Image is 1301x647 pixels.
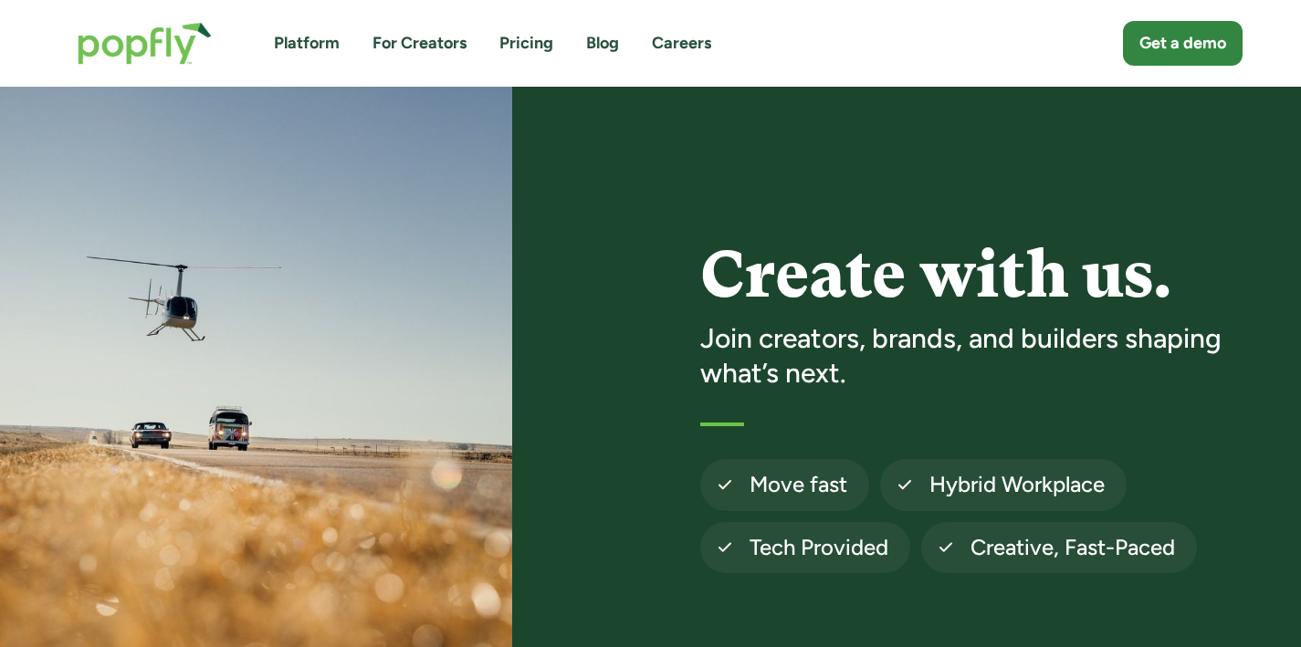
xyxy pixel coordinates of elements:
[700,240,1252,310] h1: Create with us.
[700,321,1252,390] h3: Join creators, brands, and builders shaping what’s next.
[1139,32,1226,55] div: Get a demo
[929,470,1105,499] h4: Hybrid Workplace
[652,32,711,55] a: Careers
[586,32,619,55] a: Blog
[750,533,888,562] h4: Tech Provided
[499,32,553,55] a: Pricing
[971,533,1175,562] h4: Creative, Fast-Paced
[274,32,340,55] a: Platform
[59,4,230,83] a: home
[372,32,467,55] a: For Creators
[1123,21,1243,66] a: Get a demo
[750,470,847,499] h4: Move fast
